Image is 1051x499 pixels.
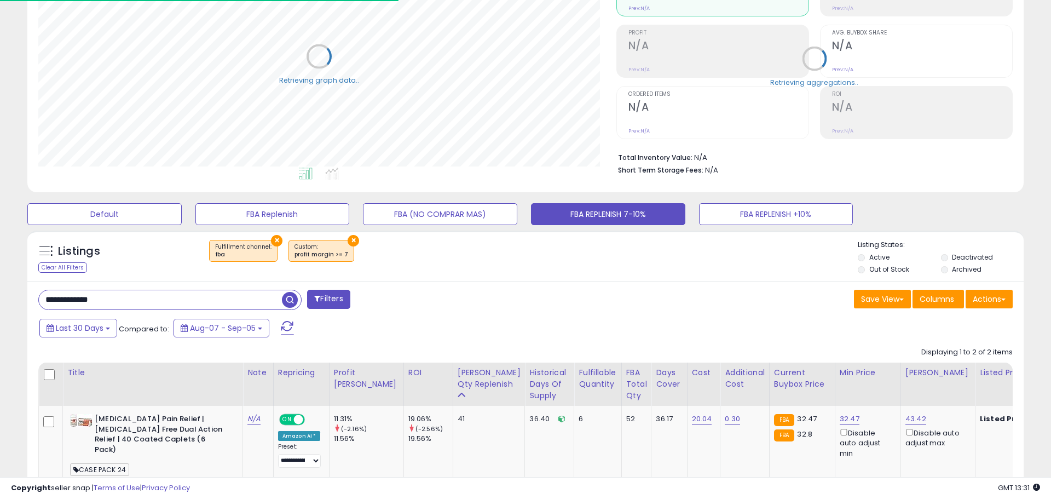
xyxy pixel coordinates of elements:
[797,414,817,424] span: 32.47
[247,414,261,425] a: N/A
[278,367,325,378] div: Repricing
[70,414,92,427] img: 519dt+ESKHL._SL40_.jpg
[70,463,129,476] span: CASE PACK 24
[840,427,892,458] div: Disable auto adjust min
[453,363,525,406] th: Please note that this number is a calculation based on your required days of coverage and your ve...
[56,323,103,334] span: Last 30 Days
[774,367,830,390] div: Current Buybox Price
[797,429,812,439] span: 32.8
[952,265,981,274] label: Archived
[854,290,911,308] button: Save View
[94,483,140,493] a: Terms of Use
[271,235,282,246] button: ×
[692,414,712,425] a: 20.04
[247,367,269,378] div: Note
[626,367,647,402] div: FBA Total Qty
[905,414,926,425] a: 43.42
[95,414,228,457] b: [MEDICAL_DATA] Pain Relief | [MEDICAL_DATA] Free Dual Action Relief | 40 Coated Caplets (6 Pack)
[921,347,1013,358] div: Displaying 1 to 2 of 2 items
[280,415,294,425] span: ON
[626,414,643,424] div: 52
[869,265,909,274] label: Out of Stock
[334,434,403,444] div: 11.56%
[699,203,853,225] button: FBA REPLENISH +10%
[195,203,350,225] button: FBA Replenish
[278,443,321,468] div: Preset:
[334,367,399,390] div: Profit [PERSON_NAME]
[39,319,117,337] button: Last 30 Days
[905,427,967,448] div: Disable auto adjust max
[458,367,521,390] div: [PERSON_NAME] Qty Replenish
[656,367,682,390] div: Days Cover
[858,240,1023,250] p: Listing States:
[119,324,169,334] span: Compared to:
[913,290,964,308] button: Columns
[770,77,858,87] div: Retrieving aggregations..
[363,203,517,225] button: FBA (NO COMPRAR MAS)
[27,203,182,225] button: Default
[11,483,51,493] strong: Copyright
[215,243,272,259] span: Fulfillment channel :
[774,429,794,441] small: FBA
[11,483,190,494] div: seller snap | |
[529,367,569,402] div: Historical Days Of Supply
[38,262,87,273] div: Clear All Filters
[307,290,350,309] button: Filters
[334,414,403,424] div: 11.31%
[840,367,896,378] div: Min Price
[190,323,256,334] span: Aug-07 - Sep-05
[294,251,348,259] div: profit margin >= 7
[408,414,453,424] div: 19.06%
[408,367,448,378] div: ROI
[579,414,613,424] div: 6
[142,483,190,493] a: Privacy Policy
[531,203,685,225] button: FBA REPLENISH 7-10%
[966,290,1013,308] button: Actions
[278,431,321,441] div: Amazon AI *
[869,253,890,262] label: Active
[408,434,453,444] div: 19.56%
[458,414,517,424] div: 41
[529,414,565,424] div: 36.40
[725,414,740,425] a: 0.30
[67,367,238,378] div: Title
[58,244,100,259] h5: Listings
[774,414,794,426] small: FBA
[692,367,716,378] div: Cost
[215,251,272,259] div: fba
[905,367,971,378] div: [PERSON_NAME]
[294,243,348,259] span: Custom:
[840,414,859,425] a: 32.47
[725,367,765,390] div: Additional Cost
[998,483,1040,493] span: 2025-10-6 13:31 GMT
[980,414,1030,424] b: Listed Price:
[415,425,443,433] small: (-2.56%)
[348,235,359,246] button: ×
[656,414,678,424] div: 36.17
[174,319,269,337] button: Aug-07 - Sep-05
[303,415,321,425] span: OFF
[279,75,359,85] div: Retrieving graph data..
[952,253,993,262] label: Deactivated
[920,294,954,305] span: Columns
[579,367,616,390] div: Fulfillable Quantity
[341,425,367,433] small: (-2.16%)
